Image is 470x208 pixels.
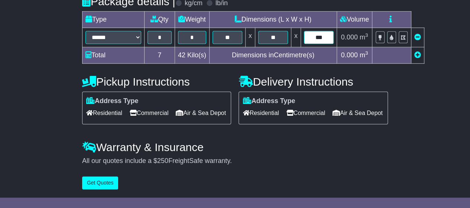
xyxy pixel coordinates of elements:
label: Address Type [243,97,295,105]
span: m [360,51,368,59]
span: Air & Sea Depot [333,107,383,119]
h4: Warranty & Insurance [82,141,388,153]
span: Residential [243,107,279,119]
td: 7 [144,47,175,64]
h4: Delivery Instructions [239,76,388,88]
td: Volume [337,12,372,28]
span: m [360,33,368,41]
span: Air & Sea Depot [176,107,226,119]
sup: 3 [365,32,368,38]
span: Commercial [130,107,168,119]
td: x [291,28,301,47]
td: Qty [144,12,175,28]
span: Residential [86,107,122,119]
button: Get Quotes [82,176,119,189]
h4: Pickup Instructions [82,76,231,88]
div: All our quotes include a $ FreightSafe warranty. [82,157,388,165]
td: Weight [175,12,209,28]
label: Address Type [86,97,139,105]
span: Commercial [286,107,325,119]
td: Dimensions in Centimetre(s) [209,47,337,64]
span: 0.000 [341,51,358,59]
td: Kilo(s) [175,47,209,64]
td: Dimensions (L x W x H) [209,12,337,28]
td: Total [82,47,144,64]
span: 250 [157,157,168,164]
td: x [245,28,255,47]
span: 0.000 [341,33,358,41]
sup: 3 [365,50,368,56]
td: Type [82,12,144,28]
a: Remove this item [414,33,421,41]
a: Add new item [414,51,421,59]
span: 42 [178,51,185,59]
